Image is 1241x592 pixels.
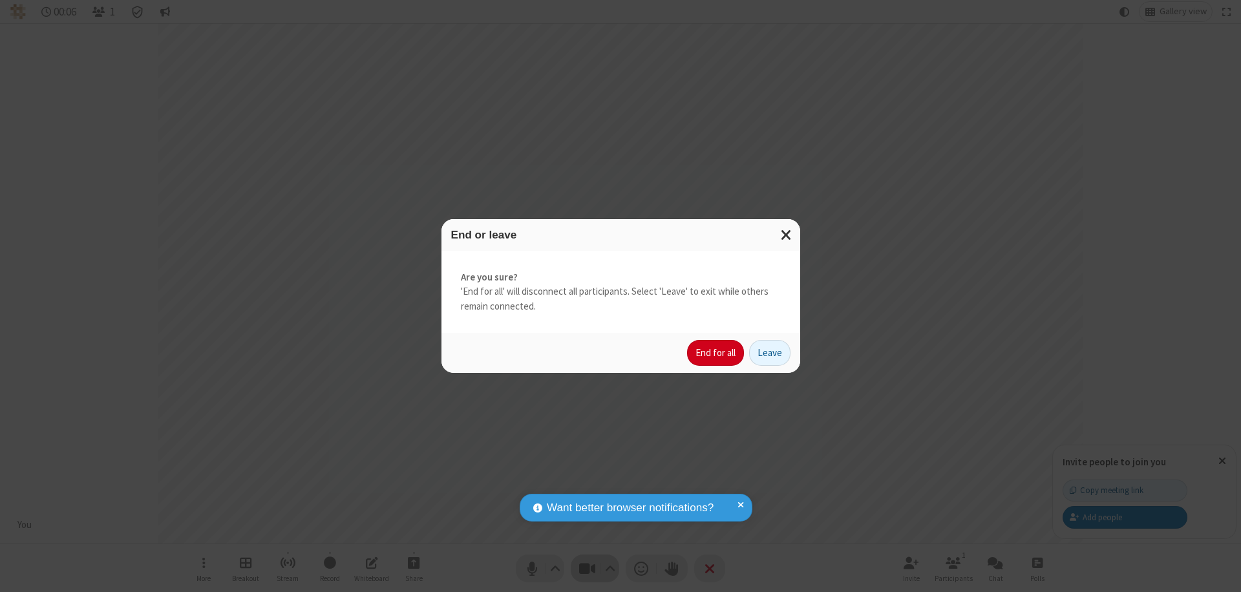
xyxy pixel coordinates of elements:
button: End for all [687,340,744,366]
span: Want better browser notifications? [547,500,714,516]
div: 'End for all' will disconnect all participants. Select 'Leave' to exit while others remain connec... [441,251,800,333]
button: Leave [749,340,790,366]
button: Close modal [773,219,800,251]
h3: End or leave [451,229,790,241]
strong: Are you sure? [461,270,781,285]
